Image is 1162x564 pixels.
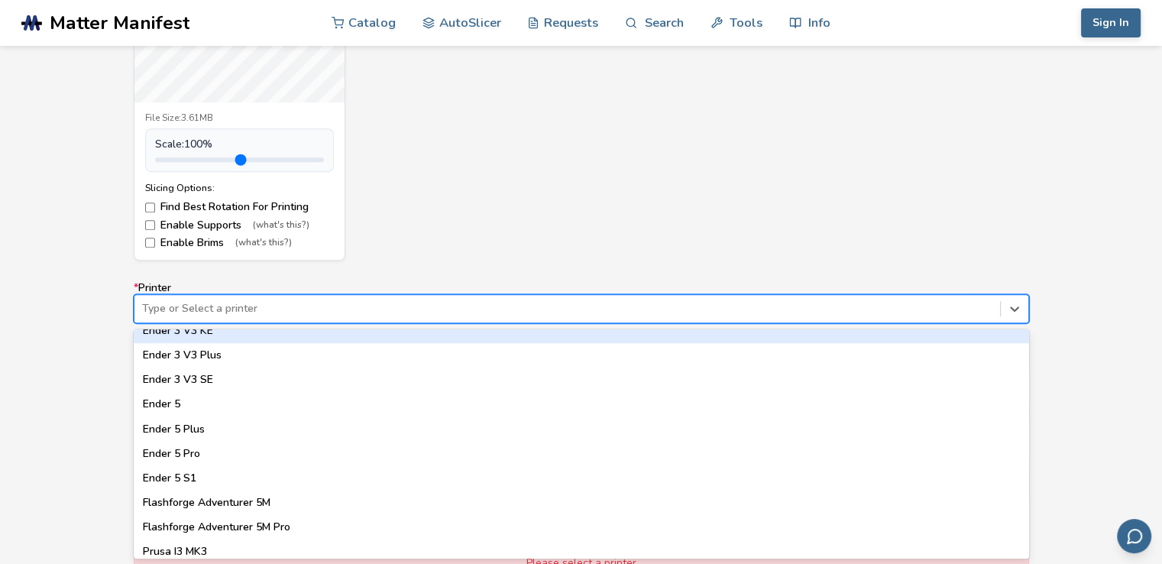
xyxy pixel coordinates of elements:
input: Enable Brims(what's this?) [145,238,155,248]
div: Ender 5 S1 [134,466,1029,491]
div: File Size: 3.61MB [145,113,334,124]
span: Matter Manifest [50,12,189,34]
div: Flashforge Adventurer 5M Pro [134,515,1029,540]
label: Enable Brims [145,237,334,249]
input: *PrinterType or Select a printerElegoo Neptune 4 MaxElegoo Neptune 4 PlusElegoo Neptune 4 ProEleg... [142,303,145,315]
label: Printer [134,282,1029,323]
div: Ender 5 Pro [134,442,1029,466]
div: Ender 3 V3 KE [134,319,1029,343]
label: Enable Supports [145,219,334,232]
div: Slicing Options: [145,183,334,193]
div: Flashforge Adventurer 5M [134,491,1029,515]
span: (what's this?) [253,220,309,231]
span: Scale: 100 % [155,138,212,151]
label: Find Best Rotation For Printing [145,201,334,213]
button: Send feedback via email [1117,519,1151,553]
div: Ender 5 Plus [134,417,1029,442]
button: Sign In [1081,8,1141,37]
div: Prusa I3 MK3 [134,540,1029,564]
div: Ender 5 [134,392,1029,417]
span: (what's this?) [235,238,292,248]
input: Enable Supports(what's this?) [145,220,155,230]
input: Find Best Rotation For Printing [145,203,155,212]
div: Ender 3 V3 SE [134,368,1029,392]
div: Ender 3 V3 Plus [134,343,1029,368]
